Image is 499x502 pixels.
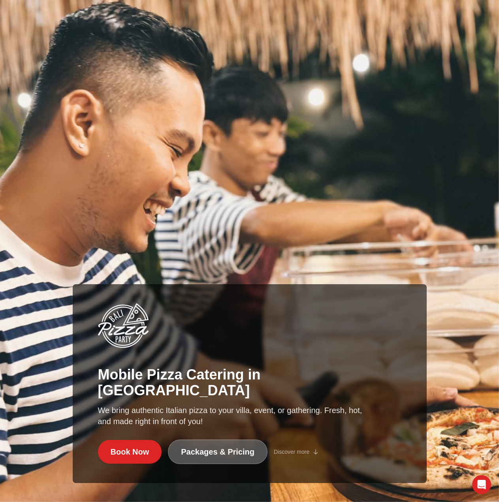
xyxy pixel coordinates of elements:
[98,303,149,348] img: Bali Pizza Party Logo - Mobile Pizza Catering in Bali
[98,405,363,427] p: We bring authentic Italian pizza to your villa, event, or gathering. Fresh, hot, and made right i...
[98,367,401,398] h1: Mobile Pizza Catering in [GEOGRAPHIC_DATA]
[472,475,491,494] div: Open Intercom Messenger
[274,448,309,456] span: Discover more
[168,440,267,464] a: Packages & Pricing
[98,440,162,464] a: Book Now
